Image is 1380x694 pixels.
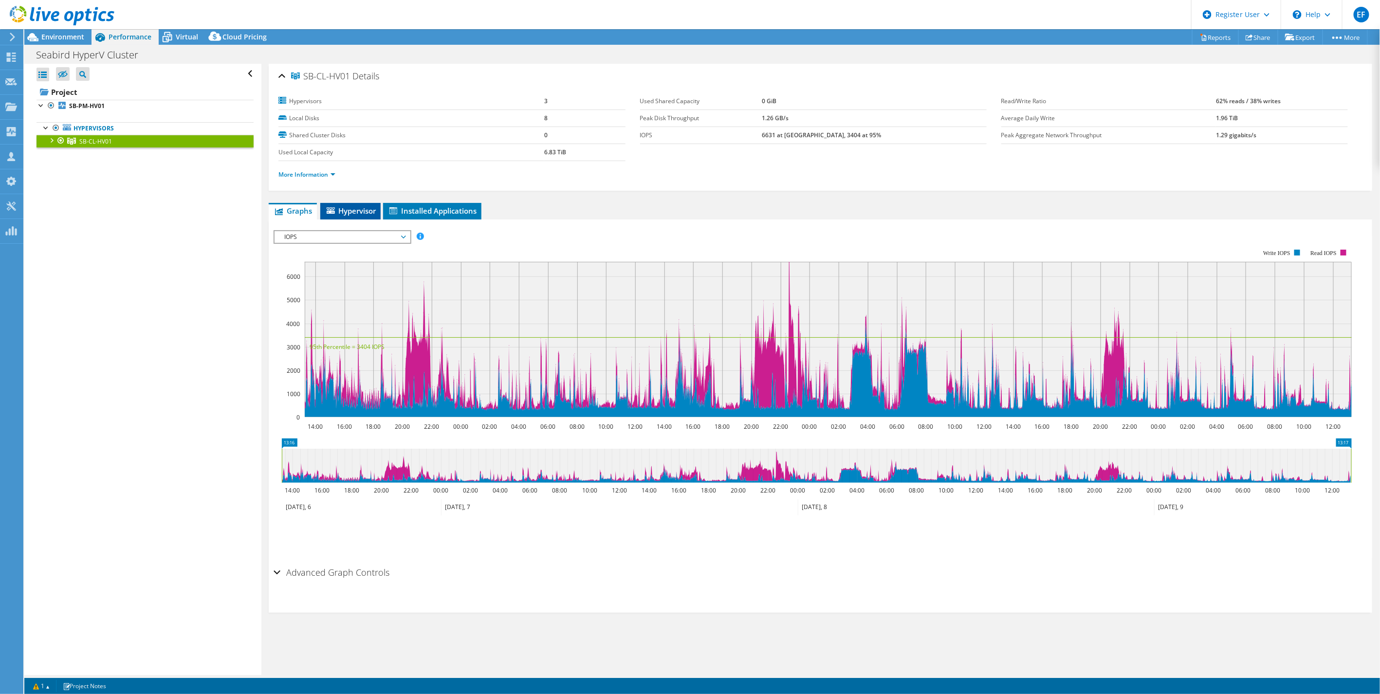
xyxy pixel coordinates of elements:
text: 18:00 [366,422,381,431]
text: 06:00 [1238,422,1253,431]
a: 1 [26,680,56,692]
text: 02:00 [463,486,478,494]
text: 14:00 [1006,422,1021,431]
span: EF [1354,7,1369,22]
text: 14:00 [642,486,657,494]
label: Used Shared Capacity [640,96,762,106]
text: 14:00 [308,422,323,431]
text: 22:00 [404,486,419,494]
text: 12:00 [628,422,643,431]
text: 02:00 [1180,422,1196,431]
a: Hypervisors [37,122,254,135]
text: 10:00 [583,486,598,494]
text: 95th Percentile = 3404 IOPS [310,343,385,351]
text: 06:00 [523,486,538,494]
text: Read IOPS [1311,250,1337,256]
span: Environment [41,32,84,41]
text: 06:00 [541,422,556,431]
a: SB-CL-HV01 [37,135,254,147]
span: Performance [109,32,151,41]
text: 08:00 [1266,486,1281,494]
label: Average Daily Write [1001,113,1216,123]
text: 02:00 [1177,486,1192,494]
b: 6631 at [GEOGRAPHIC_DATA], 3404 at 95% [762,131,881,139]
label: Peak Disk Throughput [640,113,762,123]
text: 2000 [287,366,300,375]
text: 10:00 [1295,486,1310,494]
text: 10:00 [948,422,963,431]
text: 22:00 [761,486,776,494]
text: 04:00 [1210,422,1225,431]
text: 20:00 [731,486,746,494]
text: 1000 [287,390,300,398]
text: 16:00 [1035,422,1050,431]
span: SB-CL-HV01 [291,72,350,81]
text: 08:00 [552,486,568,494]
text: 10:00 [599,422,614,431]
text: 20:00 [1087,486,1103,494]
text: 04:00 [850,486,865,494]
text: 18:00 [1064,422,1079,431]
span: Details [352,70,379,82]
b: SB-PM-HV01 [69,102,105,110]
text: 22:00 [1122,422,1138,431]
text: 18:00 [345,486,360,494]
text: 02:00 [831,422,846,431]
text: 06:00 [1236,486,1251,494]
span: Installed Applications [388,206,477,216]
text: 10:00 [939,486,954,494]
b: 1.29 gigabits/s [1216,131,1256,139]
text: 00:00 [791,486,806,494]
label: Peak Aggregate Network Throughput [1001,130,1216,140]
text: 3000 [287,343,300,351]
span: Cloud Pricing [222,32,267,41]
text: 22:00 [424,422,440,431]
b: 62% reads / 38% writes [1216,97,1281,105]
text: 06:00 [880,486,895,494]
a: Project Notes [56,680,113,692]
text: 18:00 [701,486,717,494]
label: Used Local Capacity [278,147,544,157]
label: Shared Cluster Disks [278,130,544,140]
a: Reports [1192,30,1239,45]
b: 8 [544,114,548,122]
a: More [1323,30,1368,45]
text: 08:00 [570,422,585,431]
text: 10:00 [1297,422,1312,431]
text: 00:00 [454,422,469,431]
text: 0 [296,413,300,421]
text: Write IOPS [1264,250,1291,256]
span: Virtual [176,32,198,41]
b: 1.96 TiB [1216,114,1238,122]
text: 18:00 [1058,486,1073,494]
text: 4000 [286,320,300,328]
svg: \n [1293,10,1302,19]
label: IOPS [640,130,762,140]
text: 02:00 [820,486,835,494]
text: 16:00 [672,486,687,494]
text: 20:00 [374,486,389,494]
text: 22:00 [773,422,789,431]
text: 18:00 [715,422,730,431]
text: 12:00 [969,486,984,494]
text: 16:00 [1028,486,1043,494]
text: 00:00 [1147,486,1162,494]
label: Read/Write Ratio [1001,96,1216,106]
text: 16:00 [686,422,701,431]
text: 08:00 [919,422,934,431]
b: 0 GiB [762,97,776,105]
text: 02:00 [482,422,497,431]
text: 14:00 [285,486,300,494]
text: 16:00 [337,422,352,431]
span: Hypervisor [325,206,376,216]
text: 16:00 [315,486,330,494]
span: IOPS [279,231,405,243]
text: 22:00 [1117,486,1132,494]
text: 12:00 [612,486,627,494]
text: 08:00 [1268,422,1283,431]
text: 12:00 [977,422,992,431]
text: 00:00 [802,422,817,431]
text: 20:00 [744,422,759,431]
label: Hypervisors [278,96,544,106]
label: Local Disks [278,113,544,123]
